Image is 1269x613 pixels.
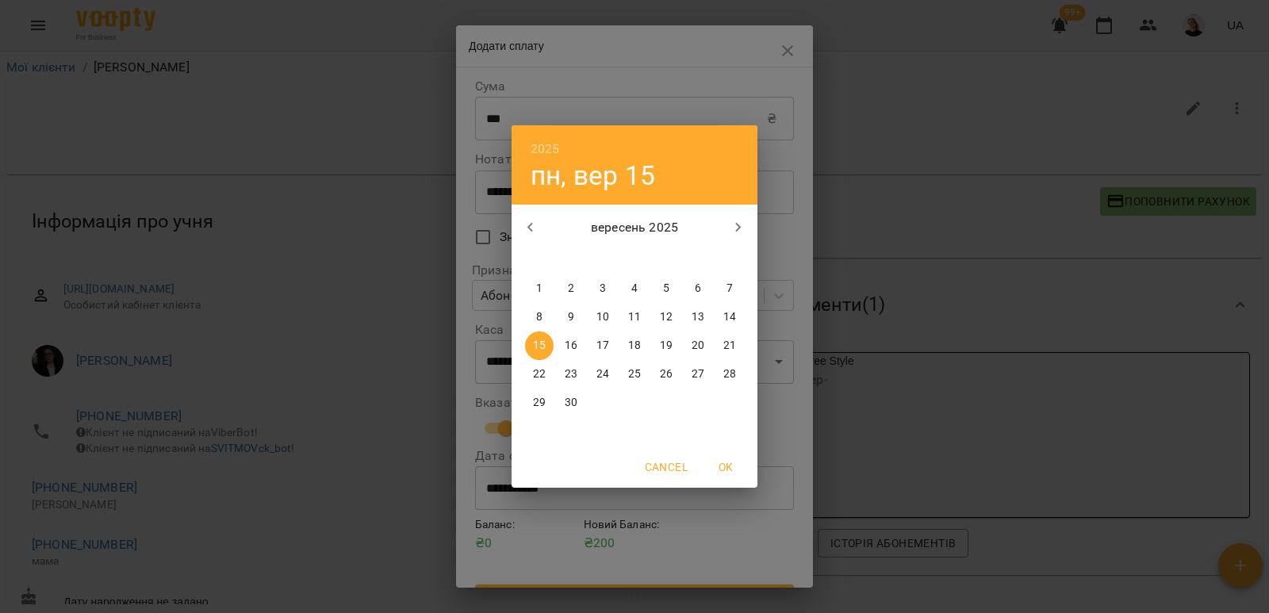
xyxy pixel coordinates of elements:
[557,303,585,331] button: 9
[588,331,617,360] button: 17
[531,138,560,160] button: 2025
[557,331,585,360] button: 16
[638,453,694,481] button: Cancel
[565,338,577,354] p: 16
[525,331,554,360] button: 15
[565,395,577,411] p: 30
[684,251,712,266] span: сб
[652,303,681,331] button: 12
[628,366,641,382] p: 25
[550,218,720,237] p: вересень 2025
[723,309,736,325] p: 14
[588,303,617,331] button: 10
[568,309,574,325] p: 9
[631,281,638,297] p: 4
[620,331,649,360] button: 18
[684,360,712,389] button: 27
[715,331,744,360] button: 21
[557,251,585,266] span: вт
[628,309,641,325] p: 11
[723,366,736,382] p: 28
[660,366,673,382] p: 26
[715,274,744,303] button: 7
[531,159,655,192] button: пн, вер 15
[663,281,669,297] p: 5
[525,274,554,303] button: 1
[600,281,606,297] p: 3
[692,366,704,382] p: 27
[525,303,554,331] button: 8
[533,338,546,354] p: 15
[684,331,712,360] button: 20
[660,309,673,325] p: 12
[695,281,701,297] p: 6
[620,251,649,266] span: чт
[620,274,649,303] button: 4
[536,281,542,297] p: 1
[715,303,744,331] button: 14
[715,360,744,389] button: 28
[692,309,704,325] p: 13
[652,360,681,389] button: 26
[715,251,744,266] span: нд
[652,331,681,360] button: 19
[692,338,704,354] p: 20
[652,274,681,303] button: 5
[652,251,681,266] span: пт
[723,338,736,354] p: 21
[588,360,617,389] button: 24
[525,389,554,417] button: 29
[557,360,585,389] button: 23
[588,274,617,303] button: 3
[684,303,712,331] button: 13
[684,274,712,303] button: 6
[628,338,641,354] p: 18
[557,274,585,303] button: 2
[727,281,733,297] p: 7
[596,309,609,325] p: 10
[525,251,554,266] span: пн
[660,338,673,354] p: 19
[620,360,649,389] button: 25
[596,366,609,382] p: 24
[557,389,585,417] button: 30
[568,281,574,297] p: 2
[525,360,554,389] button: 22
[596,338,609,354] p: 17
[533,395,546,411] p: 29
[536,309,542,325] p: 8
[588,251,617,266] span: ср
[707,458,745,477] span: OK
[700,453,751,481] button: OK
[645,458,688,477] span: Cancel
[533,366,546,382] p: 22
[565,366,577,382] p: 23
[620,303,649,331] button: 11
